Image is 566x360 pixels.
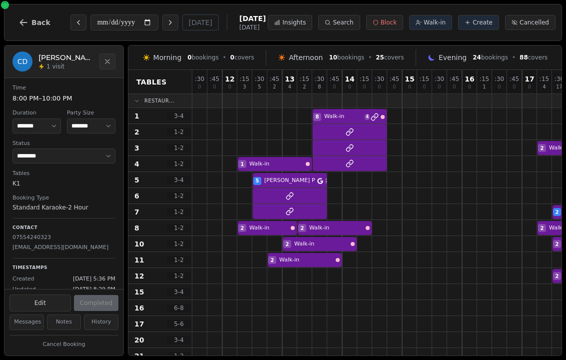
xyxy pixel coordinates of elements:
span: : 30 [255,76,264,82]
span: Tables [136,77,167,87]
button: Edit [9,294,71,311]
span: 0 [333,84,336,89]
span: covers [376,53,404,61]
span: Afternoon [289,52,323,62]
span: 1 - 2 [167,224,191,232]
span: Walk-in [294,240,349,248]
span: Walk-in [309,224,364,232]
span: : 15 [420,76,429,82]
span: 14 [345,75,354,82]
span: • [368,53,372,61]
span: Walk-in [424,18,446,26]
span: 24 [473,54,481,61]
h2: [PERSON_NAME] Dumanjug [38,52,93,62]
span: 17 [134,319,144,329]
span: 1 [134,111,139,121]
span: 4 [134,159,139,169]
span: 0 [408,84,411,89]
span: Cancelled [520,18,549,26]
span: 10 [134,239,144,249]
span: 5 [134,175,139,185]
span: bookings [473,53,508,61]
span: : 30 [495,76,504,82]
span: 8 [318,84,321,89]
button: Back [10,10,58,34]
span: 0 [423,84,426,89]
span: Walk-in [249,224,289,232]
span: : 30 [555,76,564,82]
span: 1 - 2 [167,352,191,360]
span: 8 [134,223,139,233]
span: 0 [438,84,441,89]
dt: Time [12,84,115,92]
span: 7 [134,207,139,217]
span: 3 - 4 [167,336,191,344]
span: Back [31,19,50,26]
span: : 15 [480,76,489,82]
span: : 45 [270,76,279,82]
span: 12 [134,271,144,281]
p: Timestamps [12,264,115,271]
span: 0 [468,84,471,89]
span: [DATE] [239,23,266,31]
button: Notes [47,314,81,330]
dt: Party Size [67,109,115,117]
span: 1 - 2 [167,208,191,216]
span: 20 [134,335,144,345]
span: 13 [285,75,294,82]
span: : 45 [210,76,219,82]
span: covers [520,53,548,61]
button: [DATE] [182,14,219,30]
span: Walk-in [279,256,334,264]
span: Restaur... [144,97,174,104]
span: bookings [329,53,364,61]
span: 1 - 2 [167,128,191,136]
span: 0 [198,84,201,89]
span: [DATE] 8:29 PM [73,285,115,294]
span: 0 [453,84,456,89]
span: • [223,53,226,61]
span: Walk-in [249,160,304,168]
span: 0 [348,84,351,89]
dt: Status [12,139,115,148]
span: : 30 [435,76,444,82]
span: Create [473,18,493,26]
span: 4 [288,84,291,89]
span: 3 - 4 [167,288,191,296]
dt: Duration [12,109,61,117]
button: Messages [9,314,44,330]
dd: K1 [12,179,115,188]
span: 1 [483,84,486,89]
p: Contact [12,224,115,231]
span: 1 - 2 [167,144,191,152]
span: bookings [187,53,218,61]
span: 17 [556,84,563,89]
span: : 30 [375,76,384,82]
button: Cancel Booking [9,338,118,351]
p: 07554240323 [12,233,115,242]
button: Create [458,15,499,30]
span: 8 [316,113,319,120]
button: Walk-in [409,15,452,30]
span: 0 [213,84,216,89]
span: 4 [543,84,546,89]
span: 0 [228,84,231,89]
span: 2 [303,84,306,89]
span: 5 [258,84,261,89]
span: 1 - 2 [167,160,191,168]
span: 1 - 2 [167,240,191,248]
span: 2 [241,224,244,232]
span: 1 visit [46,62,64,70]
button: Insights [268,15,312,30]
span: 25 [376,54,384,61]
span: Updated [12,285,36,294]
span: Insights [282,18,306,26]
span: 0 [378,84,381,89]
span: 1 - 2 [167,192,191,200]
span: 15 [405,75,414,82]
button: Close [99,53,115,69]
span: : 30 [195,76,204,82]
span: 88 [520,54,528,61]
span: 15 [134,287,144,297]
span: 3 - 4 [167,112,191,120]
